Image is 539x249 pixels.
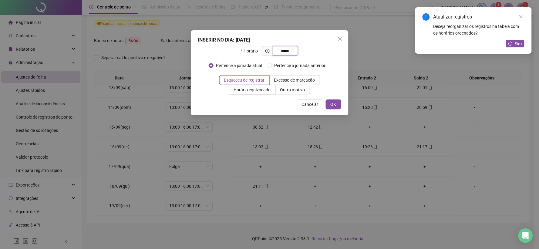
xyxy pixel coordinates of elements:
[241,46,262,56] label: Horário
[265,49,270,53] span: clock-circle
[518,228,533,243] div: Open Intercom Messenger
[515,40,522,47] span: Sim
[297,99,323,109] button: Cancelar
[423,13,430,21] span: info-circle
[433,23,524,36] div: Deseja reorganizar os registros na tabela com os horários ordenados?
[518,13,524,20] a: Close
[302,101,318,108] span: Cancelar
[331,101,336,108] span: OK
[433,13,524,21] div: Atualizar registros
[224,78,265,82] span: Esqueceu de registrar
[338,36,342,41] span: close
[519,15,523,19] span: close
[280,87,305,92] span: Outro motivo
[234,87,271,92] span: Horário equivocado
[506,40,524,47] button: Sim
[272,62,328,69] span: Pertence à jornada anterior
[214,62,264,69] span: Pertence à jornada atual
[326,99,341,109] button: OK
[198,36,341,44] div: INSERIR NO DIA : [DATE]
[274,78,315,82] span: Excesso de marcação
[508,42,513,46] span: reload
[335,34,345,44] button: Close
